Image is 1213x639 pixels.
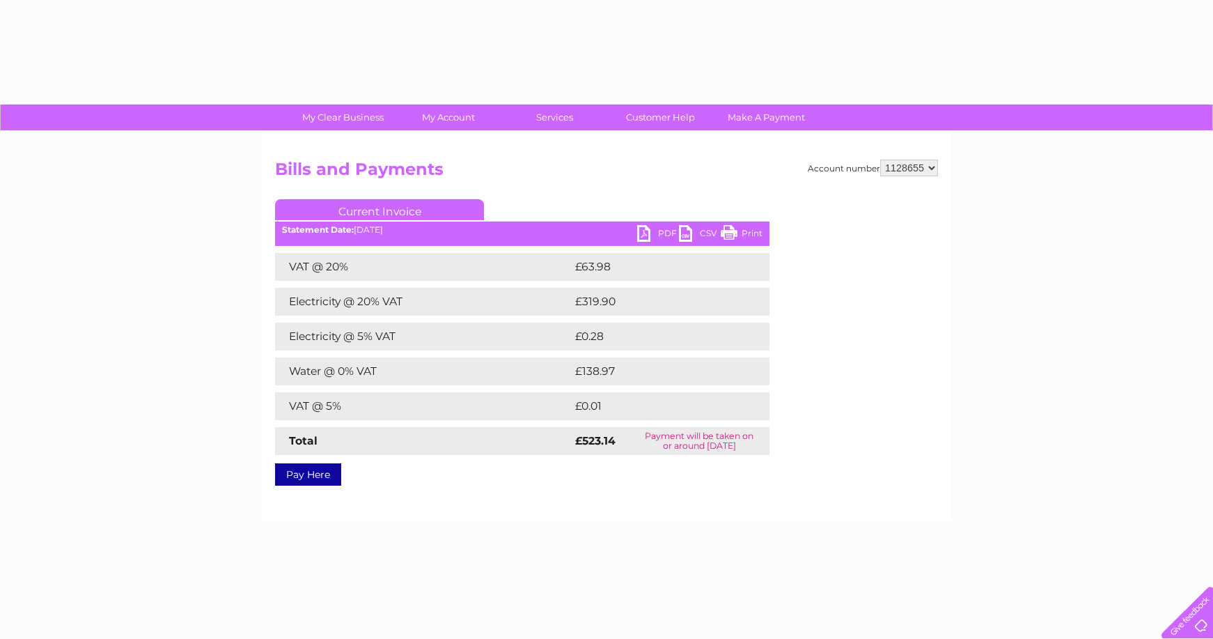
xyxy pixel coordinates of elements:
[721,225,762,245] a: Print
[575,434,616,447] strong: £523.14
[572,323,737,351] td: £0.28
[497,105,612,130] a: Services
[709,105,824,130] a: Make A Payment
[285,105,400,130] a: My Clear Business
[289,434,318,447] strong: Total
[572,357,744,385] td: £138.97
[572,392,735,420] td: £0.01
[629,427,769,455] td: Payment will be taken on or around [DATE]
[275,463,341,486] a: Pay Here
[637,225,679,245] a: PDF
[603,105,718,130] a: Customer Help
[391,105,506,130] a: My Account
[808,160,938,176] div: Account number
[275,288,572,316] td: Electricity @ 20% VAT
[679,225,721,245] a: CSV
[275,253,572,281] td: VAT @ 20%
[275,225,769,235] div: [DATE]
[275,392,572,420] td: VAT @ 5%
[282,224,354,235] b: Statement Date:
[572,288,744,316] td: £319.90
[275,160,938,186] h2: Bills and Payments
[572,253,742,281] td: £63.98
[275,323,572,351] td: Electricity @ 5% VAT
[275,199,484,220] a: Current Invoice
[275,357,572,385] td: Water @ 0% VAT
